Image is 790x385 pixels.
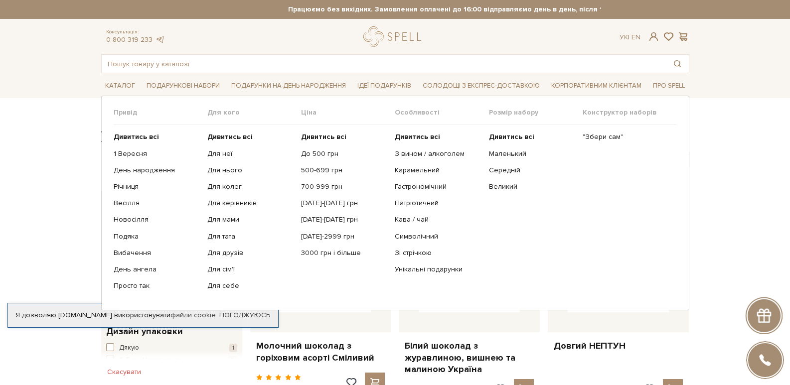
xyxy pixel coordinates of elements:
[102,55,666,73] input: Пошук товару у каталозі
[301,132,346,141] b: Дивитись всі
[363,26,426,47] a: logo
[106,356,237,366] button: З Днем Народження 2
[649,78,689,94] span: Про Spell
[114,108,207,117] span: Привід
[106,343,237,353] button: Дякую 1
[114,249,200,257] a: Вибачення
[301,149,387,158] a: До 500 грн
[583,132,669,141] a: "Збери сам"
[101,78,139,94] span: Каталог
[666,55,689,73] button: Пошук товару у каталозі
[207,265,294,274] a: Для сім'ї
[583,108,676,117] span: Конструктор наборів
[554,340,683,352] a: Довгий НЕПТУН
[395,149,481,158] a: З вином / алкоголем
[229,344,237,352] span: 1
[395,108,488,117] span: Особливості
[207,108,301,117] span: Для кого
[207,249,294,257] a: Для друзів
[395,199,481,208] a: Патріотичний
[489,149,575,158] a: Маленький
[301,132,387,141] a: Дивитись всі
[114,232,200,241] a: Подяка
[114,166,200,175] a: День народження
[114,132,159,141] b: Дивитись всі
[189,5,778,14] strong: Працюємо без вихідних. Замовлення оплачені до 16:00 відправляємо день в день, після 16:00 - насту...
[405,340,534,375] a: Білий шоколад з журавлиною, вишнею та малиною Україна
[395,182,481,191] a: Гастрономічний
[219,311,270,320] a: Погоджуюсь
[114,215,200,224] a: Новосілля
[207,132,253,141] b: Дивитись всі
[489,132,575,141] a: Дивитись всі
[155,35,165,44] a: telegram
[301,249,387,257] a: 3000 грн і більше
[114,281,200,290] a: Просто так
[489,132,534,141] b: Дивитись всі
[106,35,153,44] a: 0 800 319 233
[489,108,583,117] span: Розмір набору
[301,108,395,117] span: Ціна
[119,356,181,366] span: З Днем Народження
[101,96,689,310] div: Каталог
[207,149,294,158] a: Для неї
[207,232,294,241] a: Для тата
[395,249,481,257] a: Зі стрічкою
[227,78,350,94] span: Подарунки на День народження
[8,311,278,320] div: Я дозволяю [DOMAIN_NAME] використовувати
[256,340,385,364] a: Молочний шоколад з горіховим асорті Сміливий
[114,149,200,158] a: 1 Вересня
[353,78,415,94] span: Ідеї подарунків
[106,29,165,35] span: Консультація:
[114,265,200,274] a: День ангела
[489,166,575,175] a: Середній
[620,33,640,42] div: Ук
[628,33,630,41] span: |
[489,182,575,191] a: Великий
[301,199,387,208] a: [DATE]-[DATE] грн
[395,265,481,274] a: Унікальні подарунки
[395,215,481,224] a: Кава / чай
[106,325,183,338] span: Дизайн упаковки
[143,78,224,94] span: Подарункові набори
[301,182,387,191] a: 700-999 грн
[395,132,440,141] b: Дивитись всі
[419,77,544,94] a: Солодощі з експрес-доставкою
[632,33,640,41] a: En
[228,356,237,365] span: 2
[114,182,200,191] a: Річниця
[114,199,200,208] a: Весілля
[114,132,200,141] a: Дивитись всі
[207,166,294,175] a: Для нього
[547,77,645,94] a: Корпоративним клієнтам
[207,215,294,224] a: Для мами
[301,215,387,224] a: [DATE]-[DATE] грн
[301,166,387,175] a: 500-699 грн
[207,199,294,208] a: Для керівників
[101,364,147,380] button: Скасувати
[170,311,216,319] a: файли cookie
[119,343,139,353] span: Дякую
[301,232,387,241] a: [DATE]-2999 грн
[395,132,481,141] a: Дивитись всі
[207,182,294,191] a: Для колег
[207,281,294,290] a: Для себе
[395,166,481,175] a: Карамельний
[395,232,481,241] a: Символічний
[207,132,294,141] a: Дивитись всі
